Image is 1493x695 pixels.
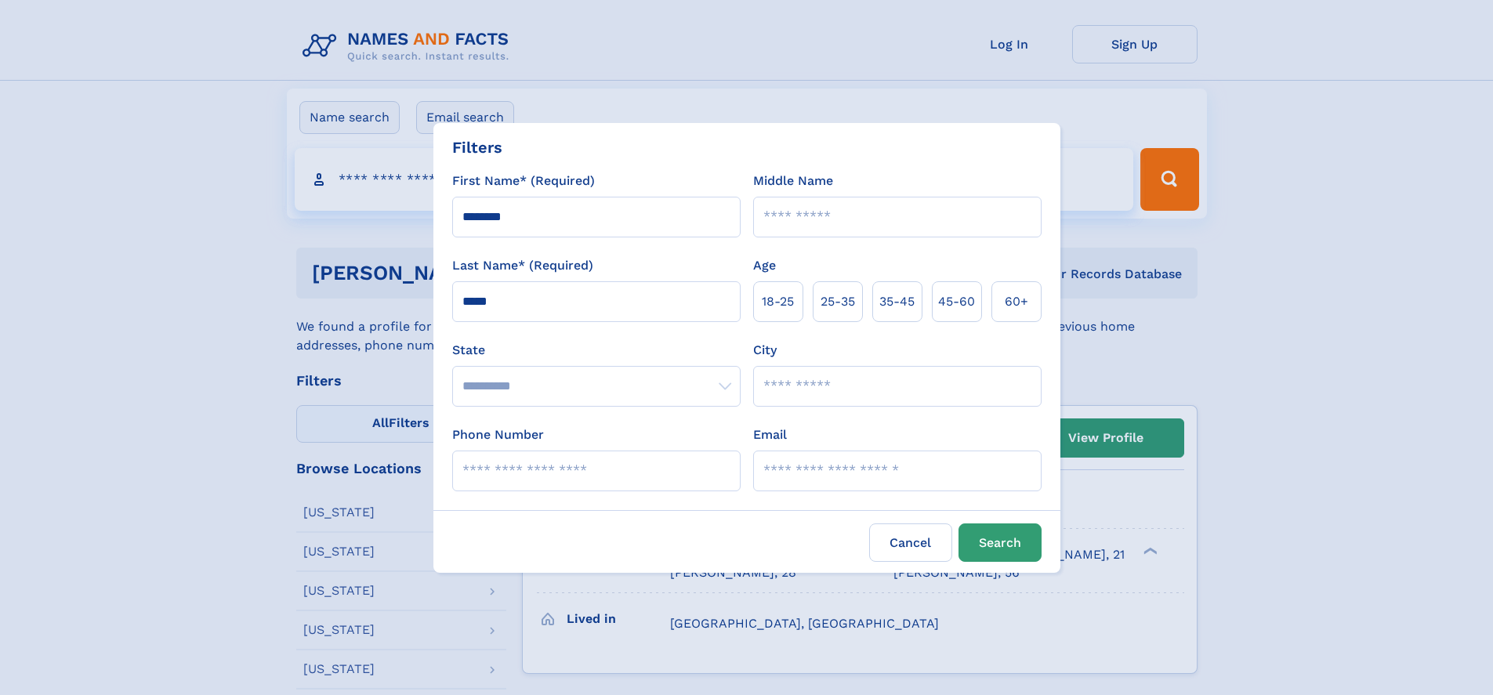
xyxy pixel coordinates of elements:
[958,523,1042,562] button: Search
[869,523,952,562] label: Cancel
[879,292,915,311] span: 35‑45
[452,172,595,190] label: First Name* (Required)
[753,256,776,275] label: Age
[938,292,975,311] span: 45‑60
[452,256,593,275] label: Last Name* (Required)
[1005,292,1028,311] span: 60+
[452,425,544,444] label: Phone Number
[821,292,855,311] span: 25‑35
[452,341,741,360] label: State
[753,172,833,190] label: Middle Name
[753,341,777,360] label: City
[452,136,502,159] div: Filters
[762,292,794,311] span: 18‑25
[753,425,787,444] label: Email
